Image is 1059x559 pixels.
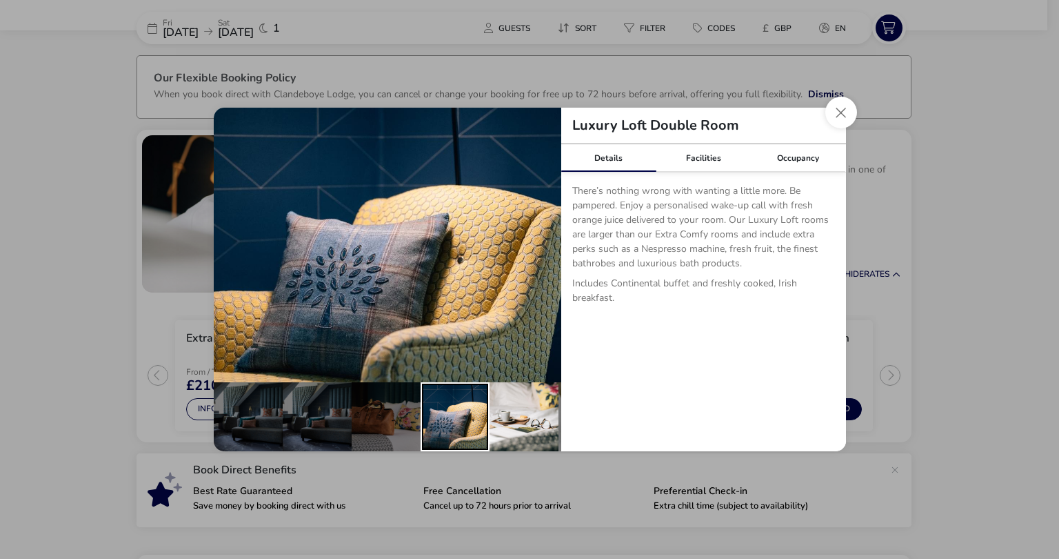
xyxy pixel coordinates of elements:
[572,184,835,276] p: There’s nothing wrong with wanting a little more. Be pampered. Enjoy a personalised wake-up call ...
[214,108,846,451] div: details
[561,144,656,172] div: Details
[214,108,561,382] img: 2ed244bbe263073f5f5bc293facddf3d10c90342dae974e9c83aaa6c4cef1bbd
[825,97,857,128] button: Close dialog
[561,119,750,133] h2: Luxury Loft Double Room
[751,144,846,172] div: Occupancy
[656,144,751,172] div: Facilities
[572,276,835,311] p: Includes Continental buffet and freshly cooked, Irish breakfast.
